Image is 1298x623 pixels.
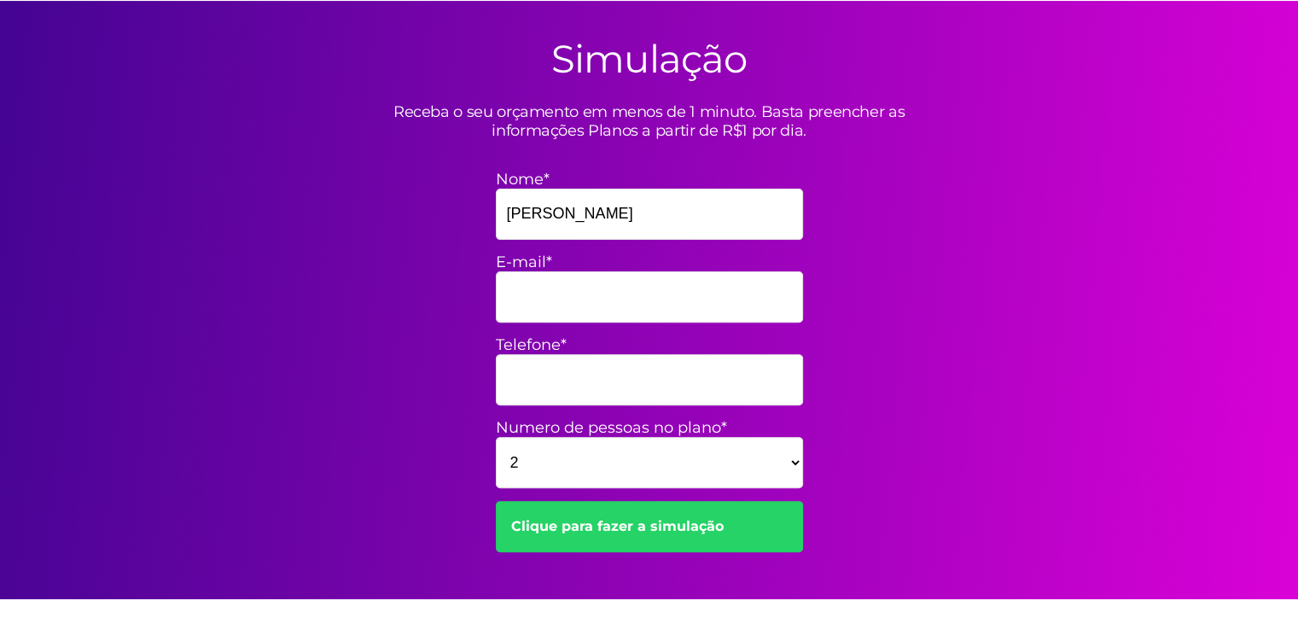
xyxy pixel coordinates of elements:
p: Receba o seu orçamento em menos de 1 minuto. Basta preencher as informações Planos a partir de R$... [351,102,948,140]
label: Telefone* [496,335,803,354]
h2: Simulação [551,35,747,82]
label: Numero de pessoas no plano* [496,418,803,437]
a: Clique para fazer a simulação [496,501,803,552]
label: Nome* [496,170,803,189]
label: E-mail* [496,253,803,271]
